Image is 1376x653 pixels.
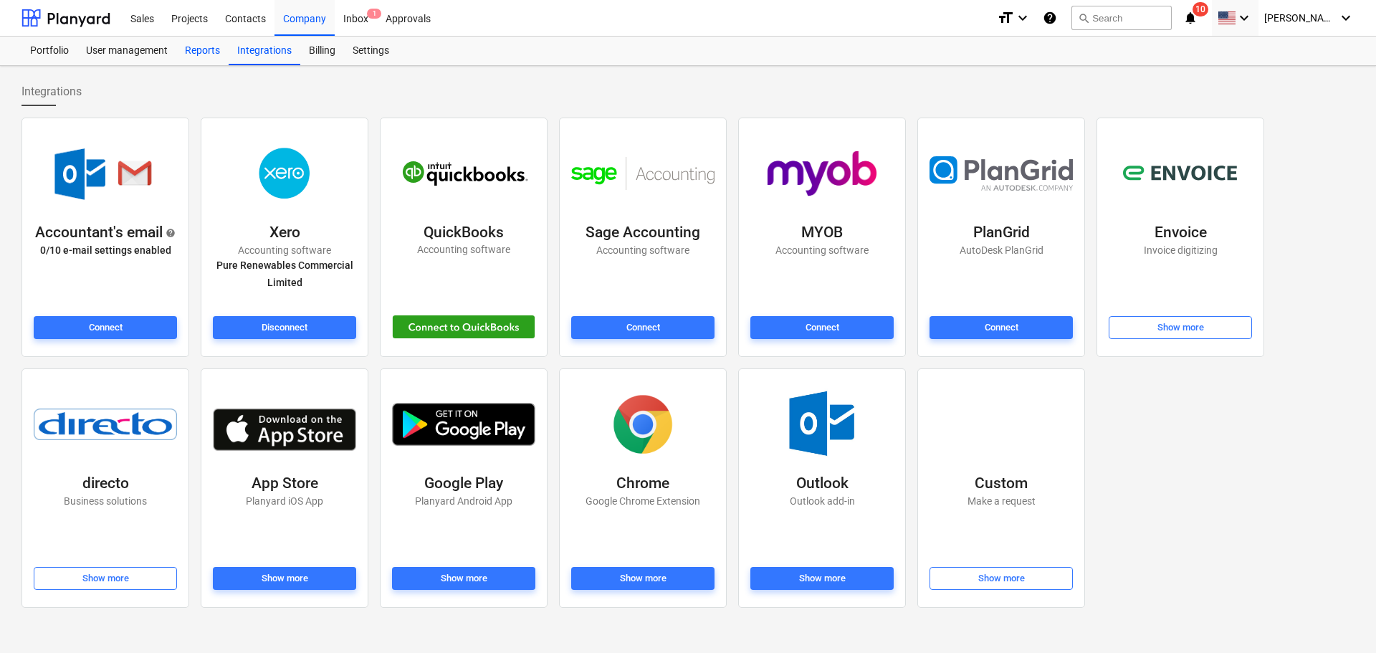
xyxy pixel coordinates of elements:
[768,389,875,460] img: outlook.jpg
[252,474,318,494] p: App Store
[213,398,356,451] img: app_store.jpg
[77,37,176,65] a: User management
[82,474,129,494] p: directo
[1337,9,1354,27] i: keyboard_arrow_down
[64,494,147,508] p: Business solutions
[930,156,1073,191] img: plangrid.svg
[163,228,176,238] span: help
[213,567,356,590] button: Show more
[441,571,487,587] div: Show more
[417,242,510,257] p: Accounting software
[973,223,1030,243] p: PlanGrid
[21,83,82,100] span: Integrations
[40,243,171,257] p: 0 / 10 e-mail settings enabled
[596,243,689,257] p: Accounting software
[1157,320,1204,336] div: Show more
[82,571,129,587] div: Show more
[1043,9,1057,27] i: Knowledge base
[960,243,1043,257] p: AutoDesk PlanGrid
[975,474,1028,494] p: Custom
[34,409,177,439] img: directo.png
[801,223,843,243] p: MYOB
[42,138,169,209] img: accountant-email.png
[213,257,356,292] p: Pure Renewables Commercial Limited
[367,9,381,19] span: 1
[229,37,300,65] a: Integrations
[1236,9,1253,27] i: keyboard_arrow_down
[1014,9,1031,27] i: keyboard_arrow_down
[1123,160,1238,188] img: envoice.svg
[213,243,356,257] p: Accounting software
[796,474,849,494] p: Outlook
[616,474,669,494] p: Chrome
[997,9,1014,27] i: format_size
[1144,243,1218,257] p: Invoice digitizing
[1071,6,1172,30] button: Search
[392,567,535,590] button: Show more
[424,223,504,243] p: QuickBooks
[750,316,894,339] button: Connect
[344,37,398,65] a: Settings
[571,316,715,339] button: Connect
[806,320,839,336] div: Connect
[790,494,855,508] p: Outlook add-in
[620,571,666,587] div: Show more
[21,37,77,65] a: Portfolio
[35,223,176,243] div: Accountant's email
[571,567,715,590] button: Show more
[978,571,1025,587] div: Show more
[967,494,1036,508] p: Make a request
[775,243,869,257] p: Accounting software
[392,151,535,196] img: quickbooks.svg
[1264,12,1336,24] span: [PERSON_NAME]
[571,157,715,190] img: sage_accounting.svg
[89,320,123,336] div: Connect
[176,37,229,65] a: Reports
[262,320,307,336] div: Disconnect
[1304,584,1376,653] iframe: Chat Widget
[607,389,679,460] img: chrome.png
[586,494,700,508] p: Google Chrome Extension
[262,571,308,587] div: Show more
[1155,223,1207,243] p: Envoice
[930,316,1073,339] button: Connect
[246,494,323,508] p: Planyard iOS App
[750,567,894,590] button: Show more
[415,494,512,508] p: Planyard Android App
[34,567,177,590] button: Show more
[234,138,336,209] img: xero.png
[300,37,344,65] a: Billing
[424,474,503,494] p: Google Play
[269,223,300,243] p: Xero
[930,567,1073,590] button: Show more
[586,223,700,243] p: Sage Accounting
[34,316,177,339] button: Connect
[1078,12,1089,24] span: search
[985,320,1018,336] div: Connect
[213,316,356,339] button: Disconnect
[392,403,535,446] img: play_store.png
[1183,9,1198,27] i: notifications
[754,138,890,209] img: myob_logo.png
[1109,316,1252,339] button: Show more
[1193,2,1208,16] span: 10
[799,571,846,587] div: Show more
[626,320,660,336] div: Connect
